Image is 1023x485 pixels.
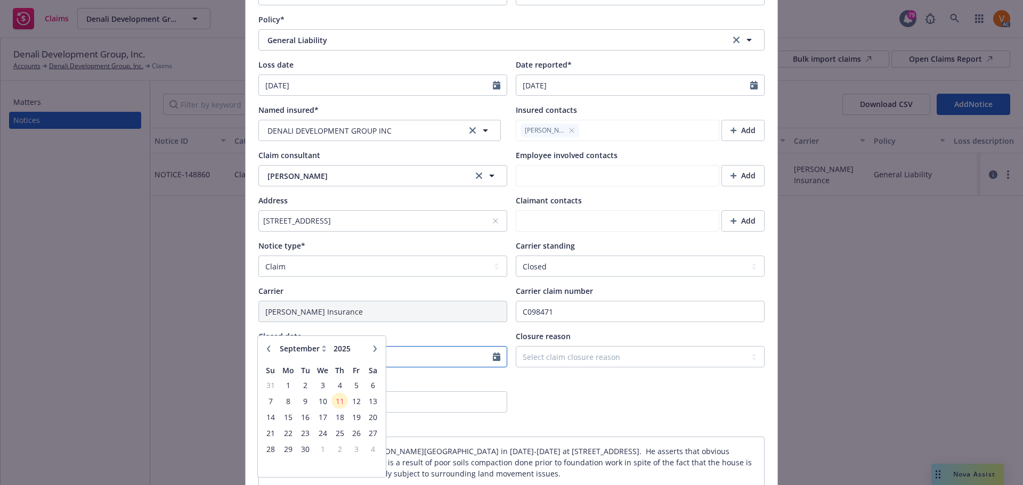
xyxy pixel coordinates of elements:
span: Carrier [258,286,283,296]
td: 17 [314,409,331,425]
svg: Calendar [493,81,500,89]
span: 5 [349,379,363,392]
span: Insured contacts [516,105,577,115]
td: 18 [331,409,348,425]
span: 4 [332,379,347,392]
a: clear selection [466,124,479,137]
span: Address [258,195,288,205]
td: 31 [262,377,279,393]
button: General Liabilityclear selection [258,29,765,51]
span: 12 [349,394,363,408]
td: empty-day-cell [365,457,381,473]
span: [PERSON_NAME] Low [525,126,564,135]
button: [PERSON_NAME]clear selection [258,165,507,186]
td: 6 [365,377,381,393]
input: MM/DD/YYYY [259,75,493,95]
td: empty-day-cell [348,457,364,473]
span: Claimant contacts [516,195,582,205]
span: 14 [263,410,278,424]
div: Add [730,166,756,186]
span: 28 [263,442,278,456]
span: 24 [315,426,330,440]
span: 30 [298,442,313,456]
td: 5 [348,377,364,393]
td: 9 [297,393,314,409]
td: 30 [297,441,314,457]
span: Mo [282,365,294,375]
a: clear selection [730,34,743,46]
button: Add [721,165,765,186]
svg: Calendar [493,352,500,361]
td: empty-day-cell [279,457,297,473]
span: Tu [301,365,310,375]
span: 29 [280,442,296,456]
td: 3 [314,377,331,393]
td: 15 [279,409,297,425]
span: 27 [366,426,380,440]
a: clear selection [473,169,485,182]
td: 3 [348,441,364,457]
span: Policy* [258,14,285,24]
span: 31 [263,379,278,392]
div: [STREET_ADDRESS] [258,210,507,232]
td: 20 [365,409,381,425]
svg: Calendar [750,81,758,89]
input: MM/DD/YYYY [516,75,750,95]
td: 21 [262,425,279,441]
span: 7 [263,394,278,408]
button: Add [721,120,765,141]
span: Notice type* [258,241,305,251]
span: 3 [349,442,363,456]
td: 10 [314,393,331,409]
td: 19 [348,409,364,425]
td: 14 [262,409,279,425]
span: Su [266,365,275,375]
td: empty-day-cell [297,457,314,473]
td: 24 [314,425,331,441]
td: 12 [348,393,364,409]
span: 15 [280,410,296,424]
span: 2 [332,442,347,456]
button: DENALI DEVELOPMENT GROUP INCclear selection [258,120,501,141]
td: empty-day-cell [262,457,279,473]
td: 8 [279,393,297,409]
span: Th [335,365,344,375]
td: 25 [331,425,348,441]
span: General Liability [267,35,695,46]
td: 11 [331,393,348,409]
div: Add [730,211,756,231]
td: 23 [297,425,314,441]
span: 21 [263,426,278,440]
td: 7 [262,393,279,409]
span: 13 [366,394,380,408]
td: 1 [279,377,297,393]
div: [STREET_ADDRESS] [263,215,492,226]
span: 9 [298,394,313,408]
td: 28 [262,441,279,457]
span: We [317,365,328,375]
span: 2 [298,379,313,392]
span: 19 [349,410,363,424]
span: Carrier standing [516,241,575,251]
span: 6 [366,379,380,392]
span: Date reported* [516,60,572,70]
td: empty-day-cell [331,457,348,473]
span: Closed date [258,331,302,341]
span: 1 [280,379,296,392]
span: Sa [369,365,377,375]
span: 26 [349,426,363,440]
td: 2 [297,377,314,393]
span: 11 [332,394,347,408]
span: Loss date [258,60,294,70]
td: 29 [279,441,297,457]
td: 1 [314,441,331,457]
span: Closure reason [516,331,571,341]
td: 4 [365,441,381,457]
span: 3 [315,379,330,392]
span: 25 [332,426,347,440]
span: Fr [353,365,360,375]
span: 8 [280,394,296,408]
td: 26 [348,425,364,441]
